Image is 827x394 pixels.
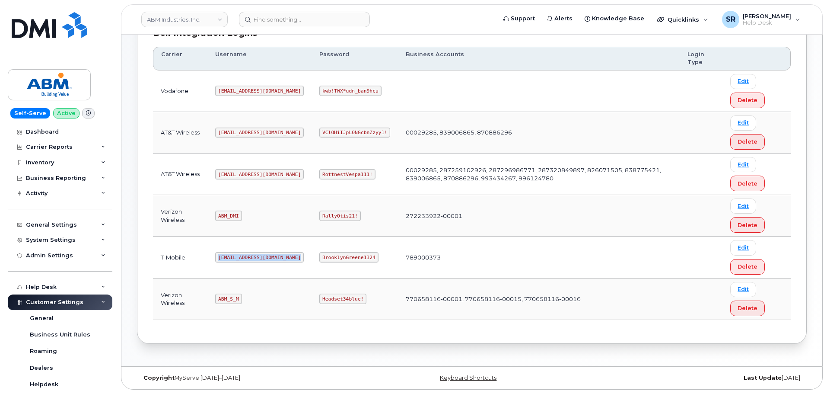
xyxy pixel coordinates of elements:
td: Vodafone [153,70,207,112]
code: RallyOtis21! [319,211,360,221]
span: Knowledge Base [592,14,644,23]
td: 789000373 [398,237,680,278]
th: Business Accounts [398,47,680,70]
strong: Last Update [744,375,782,381]
span: Support [511,14,535,23]
code: VClOHiIJpL0NGcbnZzyy1! [319,128,390,138]
span: Delete [738,304,757,312]
a: Knowledge Base [579,10,650,27]
a: Edit [730,282,756,297]
td: AT&T Wireless [153,112,207,154]
td: 770658116-00001, 770658116-00015, 770658116-00016 [398,279,680,320]
div: [DATE] [583,375,807,381]
button: Delete [730,259,765,275]
a: Edit [730,157,756,172]
div: MyServe [DATE]–[DATE] [137,375,360,381]
button: Delete [730,134,765,150]
span: Quicklinks [668,16,699,23]
th: Password [312,47,398,70]
span: Delete [738,138,757,146]
span: [PERSON_NAME] [743,13,791,19]
a: Edit [730,199,756,214]
a: Edit [730,74,756,89]
span: SR [726,14,735,25]
th: Username [207,47,312,70]
code: Headset34blue! [319,294,366,304]
td: 00029285, 287259102926, 287296986771, 287320849897, 826071505, 838775421, 839006865, 870886296, 9... [398,154,680,195]
td: 00029285, 839006865, 870886296 [398,112,680,154]
td: 272233922-00001 [398,195,680,237]
code: [EMAIL_ADDRESS][DOMAIN_NAME] [215,252,304,263]
code: ABM_DMI [215,211,242,221]
button: Delete [730,176,765,191]
div: Sebastian Reissig [716,11,806,28]
code: BrooklynGreene1324 [319,252,378,263]
button: Delete [730,93,765,108]
td: AT&T Wireless [153,154,207,195]
span: Help Desk [743,19,791,26]
button: Delete [730,301,765,316]
code: kwb!TWX*udn_ban9hcu [319,86,381,96]
td: Verizon Wireless [153,279,207,320]
td: T-Mobile [153,237,207,278]
code: [EMAIL_ADDRESS][DOMAIN_NAME] [215,169,304,179]
span: Delete [738,96,757,104]
code: [EMAIL_ADDRESS][DOMAIN_NAME] [215,86,304,96]
button: Delete [730,217,765,233]
span: Alerts [554,14,573,23]
code: RottnestVespa111! [319,169,375,179]
a: Edit [730,240,756,255]
div: Quicklinks [651,11,714,28]
th: Login Type [680,47,722,70]
input: Find something... [239,12,370,27]
a: Keyboard Shortcuts [440,375,496,381]
code: ABM_S_M [215,294,242,304]
span: Delete [738,221,757,229]
a: ABM Industries, Inc. [141,12,228,27]
span: Delete [738,263,757,271]
a: Edit [730,115,756,131]
a: Support [497,10,541,27]
code: [EMAIL_ADDRESS][DOMAIN_NAME] [215,128,304,138]
strong: Copyright [143,375,175,381]
th: Carrier [153,47,207,70]
span: Delete [738,179,757,188]
a: Alerts [541,10,579,27]
td: Verizon Wireless [153,195,207,237]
